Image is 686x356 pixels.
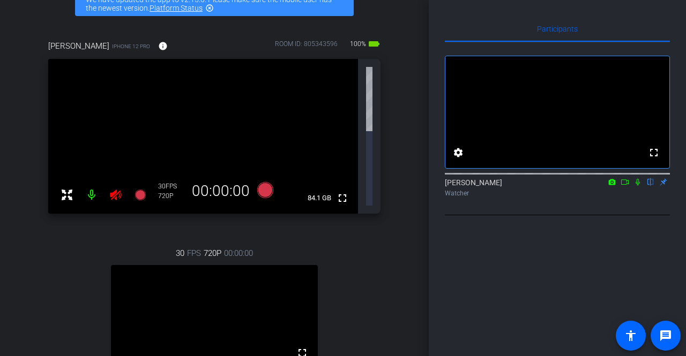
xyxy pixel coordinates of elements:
[445,177,670,198] div: [PERSON_NAME]
[659,329,672,342] mat-icon: message
[112,42,150,50] span: iPhone 12 Pro
[158,182,185,191] div: 30
[185,182,257,200] div: 00:00:00
[150,4,203,12] a: Platform Status
[176,247,184,259] span: 30
[187,247,201,259] span: FPS
[204,247,221,259] span: 720P
[48,40,109,52] span: [PERSON_NAME]
[158,192,185,200] div: 720P
[304,192,335,204] span: 84.1 GB
[158,41,168,51] mat-icon: info
[275,39,338,55] div: ROOM ID: 805343596
[205,4,214,12] mat-icon: highlight_off
[348,35,368,52] span: 100%
[224,247,253,259] span: 00:00:00
[644,177,657,186] mat-icon: flip
[624,329,637,342] mat-icon: accessibility
[452,146,465,159] mat-icon: settings
[647,146,660,159] mat-icon: fullscreen
[445,188,670,198] div: Watcher
[166,183,177,190] span: FPS
[368,37,381,50] mat-icon: battery_std
[336,192,349,204] mat-icon: fullscreen
[537,25,578,33] span: Participants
